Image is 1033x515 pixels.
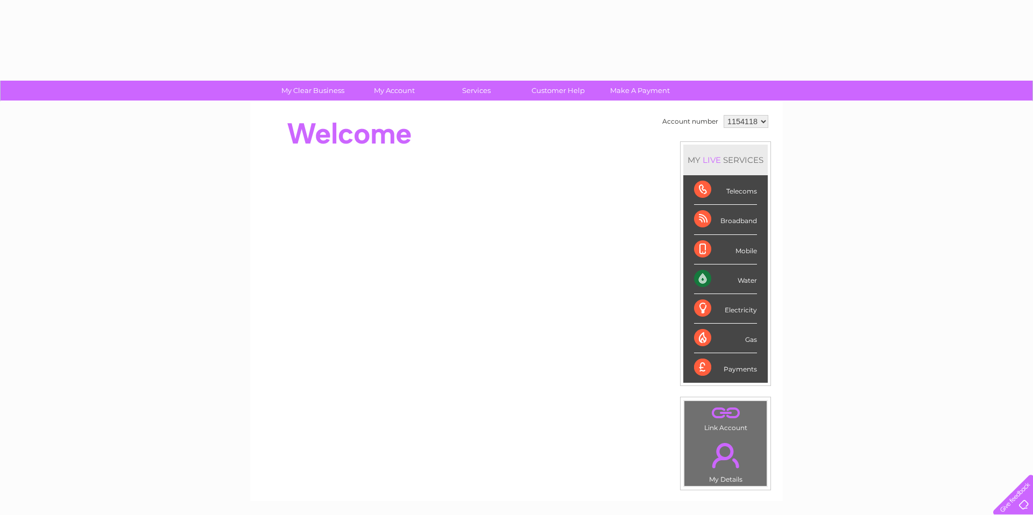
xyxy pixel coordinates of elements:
td: Link Account [684,400,767,434]
div: Broadband [694,205,757,234]
a: Customer Help [514,81,603,101]
a: My Clear Business [268,81,357,101]
div: MY SERVICES [683,145,768,175]
a: My Account [350,81,439,101]
a: . [687,404,764,423]
a: . [687,437,764,474]
td: My Details [684,434,767,487]
div: Gas [694,324,757,353]
div: Mobile [694,235,757,264]
div: Water [694,264,757,294]
a: Services [432,81,521,101]
div: Telecoms [694,175,757,205]
div: LIVE [701,155,723,165]
div: Electricity [694,294,757,324]
div: Payments [694,353,757,382]
a: Make A Payment [596,81,684,101]
td: Account number [660,112,721,131]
